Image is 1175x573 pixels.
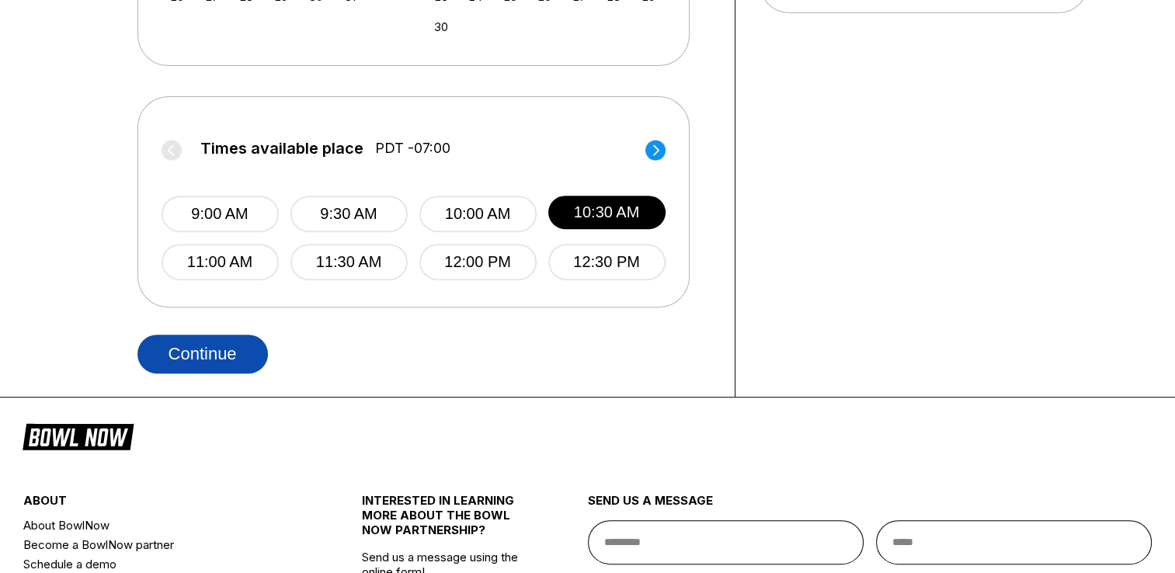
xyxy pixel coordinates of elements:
[23,535,305,554] a: Become a BowlNow partner
[362,493,531,550] div: INTERESTED IN LEARNING MORE ABOUT THE BOWL NOW PARTNERSHIP?
[375,140,450,157] span: PDT -07:00
[162,244,279,280] button: 11:00 AM
[200,140,363,157] span: Times available place
[431,16,452,37] div: Choose Sunday, November 30th, 2025
[162,196,279,232] button: 9:00 AM
[419,196,537,232] button: 10:00 AM
[548,244,666,280] button: 12:30 PM
[23,516,305,535] a: About BowlNow
[588,493,1152,520] div: send us a message
[548,196,666,229] button: 10:30 AM
[290,196,408,232] button: 9:30 AM
[23,493,305,516] div: about
[419,244,537,280] button: 12:00 PM
[137,335,268,373] button: Continue
[290,244,408,280] button: 11:30 AM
